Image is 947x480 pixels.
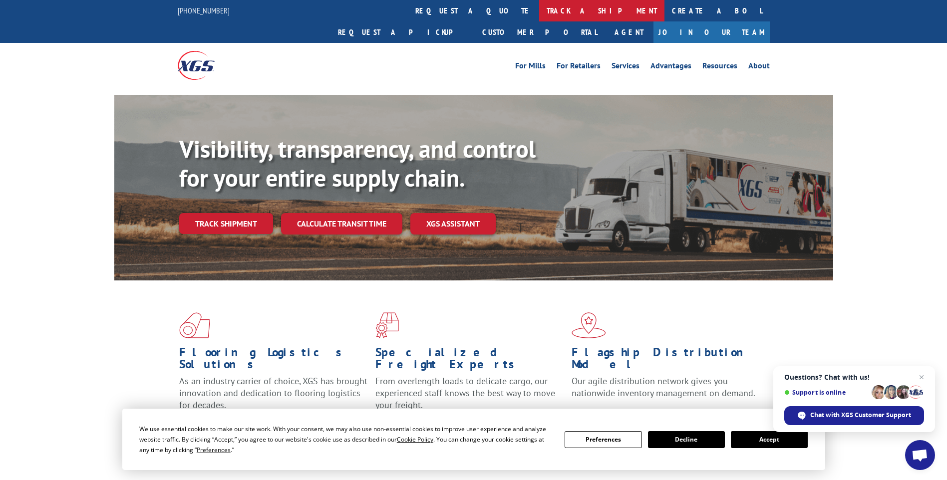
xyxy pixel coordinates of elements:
[916,371,928,383] span: Close chat
[905,440,935,470] div: Open chat
[565,431,641,448] button: Preferences
[572,408,696,420] a: Learn More >
[410,213,496,235] a: XGS ASSISTANT
[178,5,230,15] a: [PHONE_NUMBER]
[179,213,273,234] a: Track shipment
[475,21,605,43] a: Customer Portal
[330,21,475,43] a: Request a pickup
[179,312,210,338] img: xgs-icon-total-supply-chain-intelligence-red
[648,431,725,448] button: Decline
[784,373,924,381] span: Questions? Chat with us!
[702,62,737,73] a: Resources
[122,409,825,470] div: Cookie Consent Prompt
[281,213,402,235] a: Calculate transit time
[572,312,606,338] img: xgs-icon-flagship-distribution-model-red
[653,21,770,43] a: Join Our Team
[179,133,536,193] b: Visibility, transparency, and control for your entire supply chain.
[197,446,231,454] span: Preferences
[375,312,399,338] img: xgs-icon-focused-on-flooring-red
[179,375,367,411] span: As an industry carrier of choice, XGS has brought innovation and dedication to flooring logistics...
[397,435,433,444] span: Cookie Policy
[784,406,924,425] div: Chat with XGS Customer Support
[605,21,653,43] a: Agent
[375,375,564,420] p: From overlength loads to delicate cargo, our experienced staff knows the best way to move your fr...
[139,424,553,455] div: We use essential cookies to make our site work. With your consent, we may also use non-essential ...
[557,62,601,73] a: For Retailers
[810,411,911,420] span: Chat with XGS Customer Support
[784,389,868,396] span: Support is online
[515,62,546,73] a: For Mills
[650,62,691,73] a: Advantages
[179,346,368,375] h1: Flooring Logistics Solutions
[572,346,760,375] h1: Flagship Distribution Model
[731,431,808,448] button: Accept
[375,346,564,375] h1: Specialized Freight Experts
[612,62,639,73] a: Services
[748,62,770,73] a: About
[572,375,755,399] span: Our agile distribution network gives you nationwide inventory management on demand.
